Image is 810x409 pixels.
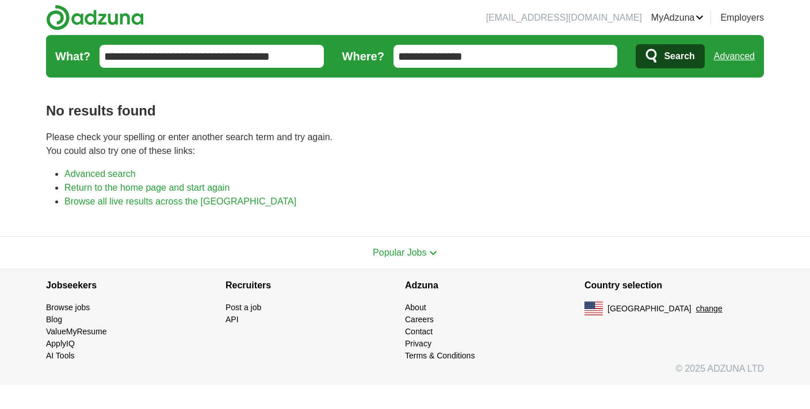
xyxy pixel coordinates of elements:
a: Terms & Conditions [405,351,475,360]
label: Where? [342,48,384,65]
a: Advanced search [64,169,136,179]
li: [EMAIL_ADDRESS][DOMAIN_NAME] [486,11,642,25]
button: Search [636,44,704,68]
a: API [226,315,239,324]
div: © 2025 ADZUNA LTD [37,362,773,385]
button: change [696,303,723,315]
a: Return to the home page and start again [64,183,230,192]
a: Careers [405,315,434,324]
img: Adzuna logo [46,5,144,30]
a: Privacy [405,339,431,348]
label: What? [55,48,90,65]
a: About [405,303,426,312]
p: Please check your spelling or enter another search term and try again. You could also try one of ... [46,130,764,158]
a: Post a job [226,303,261,312]
img: US flag [584,302,603,315]
span: [GEOGRAPHIC_DATA] [607,303,691,315]
a: Browse all live results across the [GEOGRAPHIC_DATA] [64,196,296,206]
a: Contact [405,327,433,336]
a: Blog [46,315,62,324]
a: ApplyIQ [46,339,75,348]
h1: No results found [46,101,764,121]
h4: Country selection [584,269,764,302]
a: Employers [720,11,764,25]
a: MyAdzuna [651,11,704,25]
img: toggle icon [429,250,437,256]
a: Browse jobs [46,303,90,312]
span: Search [664,45,694,68]
a: ValueMyResume [46,327,107,336]
a: Advanced [714,45,755,68]
span: Popular Jobs [373,248,426,257]
a: AI Tools [46,351,75,360]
